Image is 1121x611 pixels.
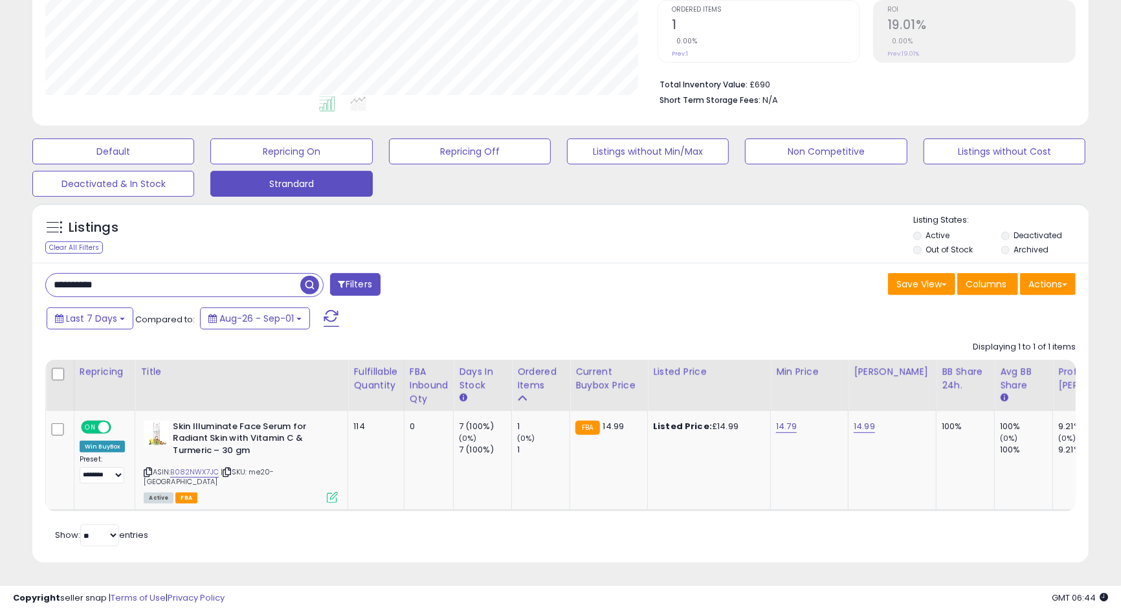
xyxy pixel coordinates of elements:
[660,79,748,90] b: Total Inventory Value:
[175,493,197,504] span: FBA
[924,139,1085,164] button: Listings without Cost
[82,421,98,432] span: ON
[1000,365,1047,392] div: Avg BB Share
[32,139,194,164] button: Default
[517,365,564,392] div: Ordered Items
[219,312,294,325] span: Aug-26 - Sep-01
[575,421,599,435] small: FBA
[173,421,330,460] b: Skin Illuminate Face Serum for Radiant Skin with Vitamin C & Turmeric – 30 gm
[926,244,973,255] label: Out of Stock
[80,441,126,452] div: Win BuyBox
[210,171,372,197] button: Strandard
[80,365,130,379] div: Repricing
[517,433,535,443] small: (0%)
[47,307,133,329] button: Last 7 Days
[762,94,778,106] span: N/A
[672,36,698,46] small: 0.00%
[1000,392,1008,404] small: Avg BB Share.
[459,433,477,443] small: (0%)
[144,421,170,447] img: 31tWRiHFndL._SL40_.jpg
[389,139,551,164] button: Repricing Off
[517,421,570,432] div: 1
[111,592,166,604] a: Terms of Use
[575,365,642,392] div: Current Buybox Price
[854,420,875,433] a: 14.99
[1058,433,1076,443] small: (0%)
[672,50,688,58] small: Prev: 1
[13,592,60,604] strong: Copyright
[1014,244,1049,255] label: Archived
[135,313,195,326] span: Compared to:
[887,50,919,58] small: Prev: 19.01%
[603,420,625,432] span: 14.99
[1020,273,1076,295] button: Actions
[170,467,219,478] a: B082NWX7JC
[32,171,194,197] button: Deactivated & In Stock
[966,278,1006,291] span: Columns
[653,420,712,432] b: Listed Price:
[210,139,372,164] button: Repricing On
[854,365,931,379] div: [PERSON_NAME]
[887,36,913,46] small: 0.00%
[653,365,765,379] div: Listed Price
[80,455,126,483] div: Preset:
[887,6,1075,14] span: ROI
[973,341,1076,353] div: Displaying 1 to 1 of 1 items
[66,312,117,325] span: Last 7 Days
[144,493,173,504] span: All listings currently available for purchase on Amazon
[1000,444,1052,456] div: 100%
[672,6,860,14] span: Ordered Items
[353,365,398,392] div: Fulfillable Quantity
[567,139,729,164] button: Listings without Min/Max
[942,421,984,432] div: 100%
[144,421,338,502] div: ASIN:
[776,365,843,379] div: Min Price
[55,529,148,541] span: Show: entries
[653,421,760,432] div: £14.99
[1000,433,1018,443] small: (0%)
[45,241,103,254] div: Clear All Filters
[913,214,1089,227] p: Listing States:
[459,444,511,456] div: 7 (100%)
[459,365,506,392] div: Days In Stock
[459,392,467,404] small: Days In Stock.
[140,365,342,379] div: Title
[13,592,225,605] div: seller snap | |
[887,17,1075,35] h2: 19.01%
[1014,230,1062,241] label: Deactivated
[888,273,955,295] button: Save View
[410,421,444,432] div: 0
[168,592,225,604] a: Privacy Policy
[410,365,449,406] div: FBA inbound Qty
[776,420,797,433] a: 14.79
[957,273,1018,295] button: Columns
[353,421,394,432] div: 114
[942,365,989,392] div: BB Share 24h.
[672,17,860,35] h2: 1
[69,219,118,237] h5: Listings
[330,273,381,296] button: Filters
[745,139,907,164] button: Non Competitive
[109,421,130,432] span: OFF
[200,307,310,329] button: Aug-26 - Sep-01
[517,444,570,456] div: 1
[1052,592,1108,604] span: 2025-09-9 06:44 GMT
[144,467,274,486] span: | SKU: me20-[GEOGRAPHIC_DATA]
[459,421,511,432] div: 7 (100%)
[660,94,760,106] b: Short Term Storage Fees:
[926,230,949,241] label: Active
[660,76,1066,91] li: £690
[1000,421,1052,432] div: 100%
